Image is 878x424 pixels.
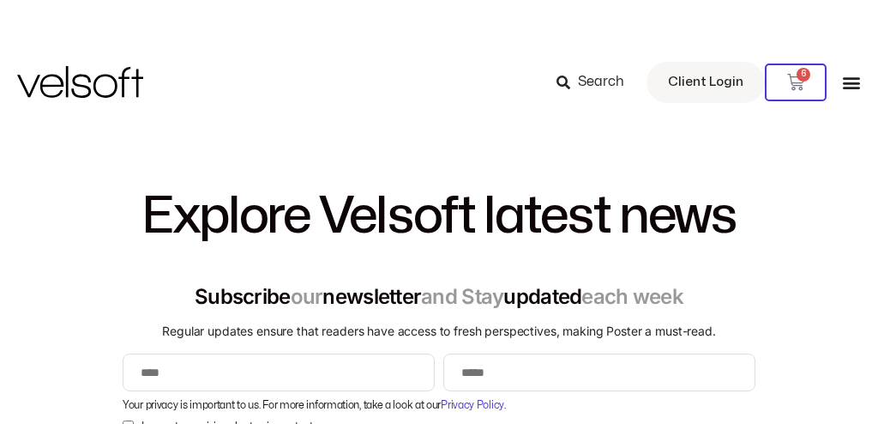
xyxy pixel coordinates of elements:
[162,323,715,340] p: Regular updates ensure that readers have access to fresh perspectives, making Poster a must-read.
[441,400,504,410] a: Privacy Policy
[118,397,760,413] div: Your privacy is important to us. For more information, take a look at our .
[646,62,765,103] a: Client Login
[17,189,861,244] h2: Explore Velsoft latest news
[291,284,323,309] span: our
[581,284,683,309] span: each week
[195,285,683,309] h2: Subscribe newsletter updated
[421,284,503,309] span: and Stay
[765,64,827,101] a: 6
[556,68,636,97] a: Search
[17,66,143,98] img: Velsoft Training Materials
[797,68,810,82] span: 6
[578,71,624,94] span: Search
[668,71,743,94] span: Client Login
[842,73,861,92] div: Menu Toggle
